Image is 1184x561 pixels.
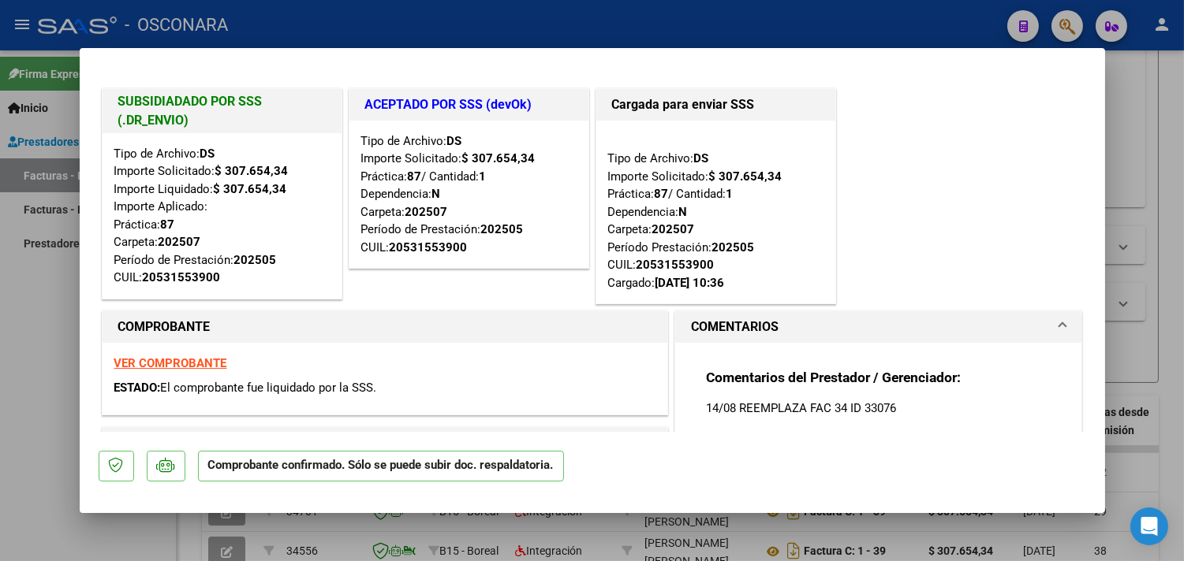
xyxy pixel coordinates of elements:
strong: $ 307.654,34 [215,164,289,178]
strong: [DATE] 10:36 [655,276,725,290]
strong: DS [694,151,709,165]
h1: Cargada para enviar SSS [612,95,820,114]
div: Tipo de Archivo: Importe Solicitado: Importe Liquidado: Importe Aplicado: Práctica: Carpeta: Perí... [114,145,330,287]
span: El comprobante fue liquidado por la SSS. [161,381,377,395]
strong: 202505 [234,253,277,267]
strong: 202507 [652,222,695,236]
strong: DS [447,134,462,148]
strong: $ 307.654,34 [462,151,536,165]
strong: COMPROBANTE [118,319,211,334]
div: Tipo de Archivo: Importe Solicitado: Práctica: / Cantidad: Dependencia: Carpeta: Período de Prest... [361,132,577,257]
strong: 87 [655,187,669,201]
strong: 1 [726,187,734,201]
strong: 1 [480,169,487,184]
h1: SUBSIDIADADO POR SSS (.DR_ENVIO) [118,92,326,130]
a: VER COMPROBANTE [114,356,227,370]
div: Tipo de Archivo: Importe Solicitado: Práctica: / Cantidad: Dependencia: Carpeta: Período Prestaci... [608,132,824,292]
div: 20531553900 [637,256,715,274]
strong: N [679,205,688,219]
strong: 202507 [405,205,448,219]
strong: N [432,187,441,201]
mat-expansion-panel-header: COMENTARIOS [675,311,1082,343]
strong: $ 307.654,34 [214,182,287,196]
p: 14/08 REEMPLAZA FAC 34 ID 33076 [706,399,1051,417]
strong: 202505 [481,222,524,236]
strong: 202507 [159,235,201,249]
strong: $ 307.654,34 [709,169,782,184]
strong: 87 [161,217,175,232]
div: Open Intercom Messenger [1130,507,1168,545]
div: 20531553900 [390,239,468,257]
strong: 87 [408,169,422,184]
span: ESTADO: [114,381,161,395]
div: 20531553900 [143,269,221,287]
div: COMENTARIOS [675,343,1082,489]
strong: Comentarios del Prestador / Gerenciador: [706,370,961,385]
h1: COMENTARIOS [691,318,779,336]
strong: 202505 [712,240,755,254]
p: Comprobante confirmado. Sólo se puede subir doc. respaldatoria. [198,451,564,481]
strong: DS [200,147,215,161]
h1: ACEPTADO POR SSS (devOk) [365,95,573,114]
